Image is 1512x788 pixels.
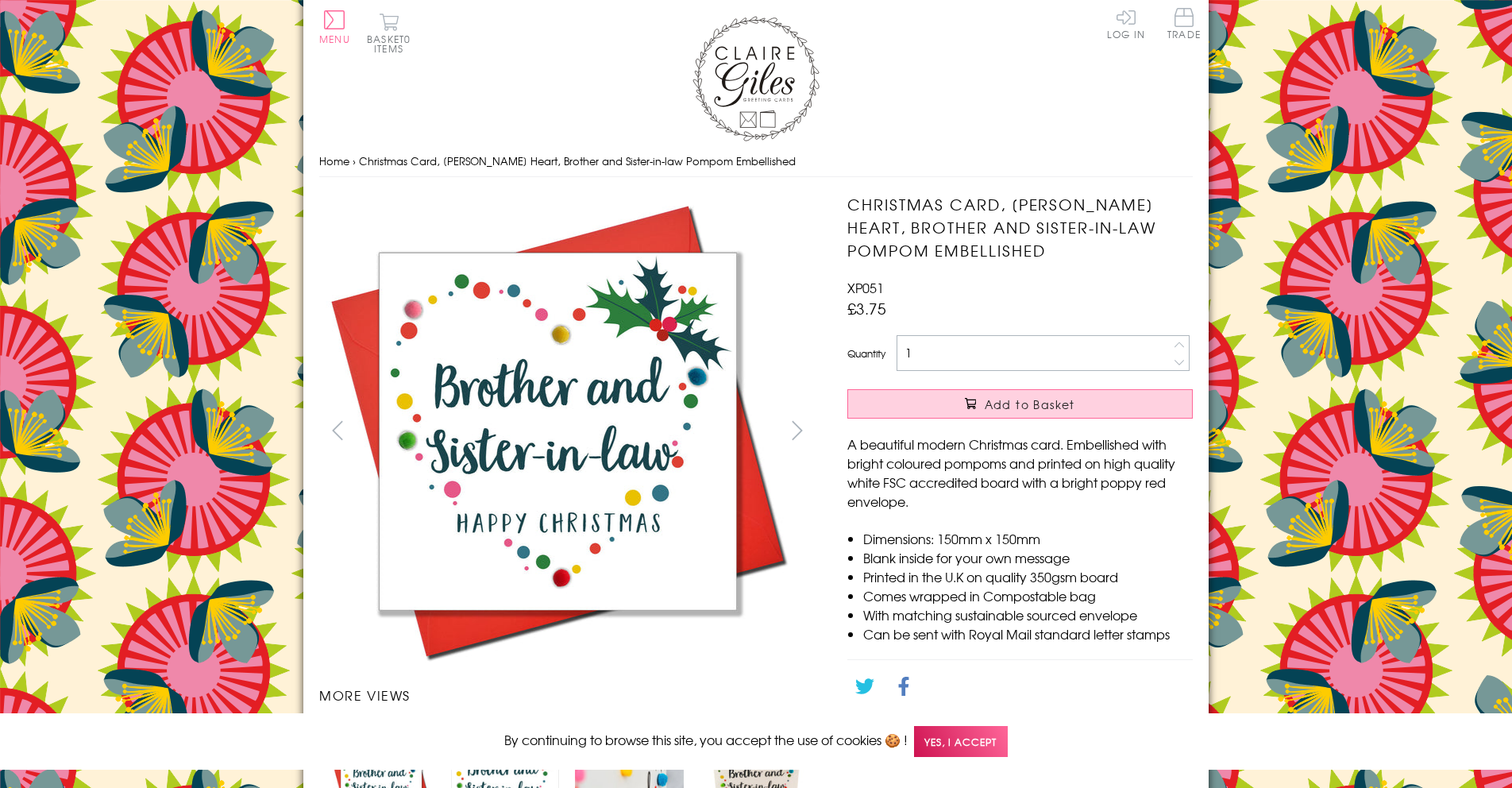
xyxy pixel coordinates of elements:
a: Home [319,153,349,168]
li: With matching sustainable sourced envelope [863,605,1193,624]
button: Basket0 items [367,13,411,53]
a: Log In [1107,8,1145,39]
span: Menu [319,32,350,46]
h3: More views [319,686,816,705]
li: Can be sent with Royal Mail standard letter stamps [863,624,1193,643]
nav: breadcrumbs [319,145,1193,178]
button: Menu [319,10,350,44]
a: Trade [1167,8,1201,42]
img: Claire Giles Greetings Cards [692,16,820,141]
button: Add to Basket [847,389,1193,419]
span: XP051 [847,278,884,297]
span: Add to Basket [985,396,1075,412]
li: Comes wrapped in Compostable bag [863,586,1193,605]
li: Dimensions: 150mm x 150mm [863,529,1193,548]
button: next [780,412,816,448]
span: Yes, I accept [914,726,1008,757]
label: Quantity [847,346,885,361]
img: Christmas Card, Dotty Heart, Brother and Sister-in-law Pompom Embellished [816,193,1292,670]
li: Blank inside for your own message [863,548,1193,567]
span: £3.75 [847,297,886,319]
p: A beautiful modern Christmas card. Embellished with bright coloured pompoms and printed on high q... [847,435,1193,511]
span: Trade [1167,8,1201,39]
span: Christmas Card, [PERSON_NAME] Heart, Brother and Sister-in-law Pompom Embellished [359,153,796,168]
span: 0 items [374,32,411,56]
li: Printed in the U.K on quality 350gsm board [863,567,1193,586]
span: › [353,153,356,168]
button: prev [319,412,355,448]
img: Christmas Card, Dotty Heart, Brother and Sister-in-law Pompom Embellished [319,193,796,670]
h1: Christmas Card, [PERSON_NAME] Heart, Brother and Sister-in-law Pompom Embellished [847,193,1193,261]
